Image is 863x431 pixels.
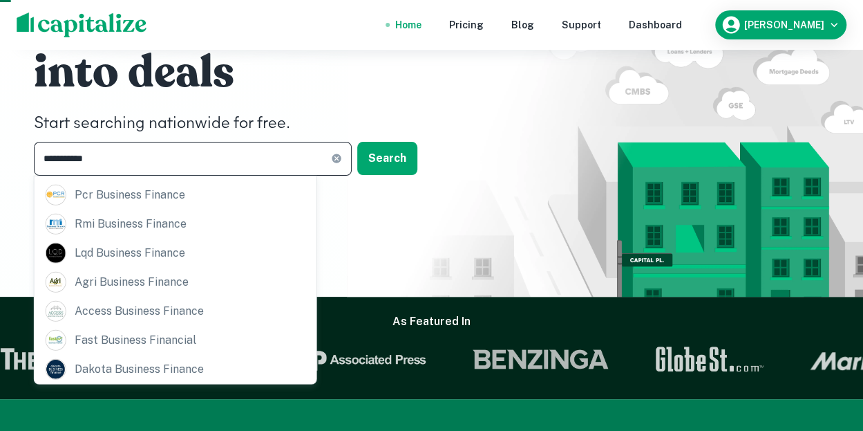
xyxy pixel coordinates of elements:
[392,313,471,330] h6: As Featured In
[75,330,196,351] div: fast business financial
[35,239,316,268] a: lqd business finance
[46,214,66,234] img: picture
[629,17,682,33] a: Dashboard
[75,243,185,264] div: lqd business finance
[34,45,448,100] h1: into deals
[357,142,417,175] button: Search
[35,181,316,210] a: pcr business finance
[75,272,189,293] div: agri business finance
[75,185,185,205] div: pcr business finance
[75,214,187,235] div: rmi business finance
[715,10,846,39] button: [PERSON_NAME]
[46,244,66,263] img: picture
[562,17,601,33] a: Support
[465,347,603,372] img: Benzinga
[35,297,316,326] a: access business finance
[46,360,66,379] img: picture
[46,185,66,205] img: picture
[46,273,66,292] img: picture
[35,268,316,297] a: agri business finance
[75,301,204,322] div: access business finance
[46,331,66,350] img: picture
[75,359,204,380] div: dakota business finance
[794,320,863,387] iframe: Chat Widget
[744,20,824,30] h6: [PERSON_NAME]
[511,17,534,33] a: Blog
[285,347,421,372] img: Associated Press
[75,156,177,176] div: first business bank
[17,12,147,37] img: capitalize-logo.png
[35,210,316,239] a: rmi business finance
[35,355,316,384] a: dakota business finance
[35,326,316,355] a: fast business financial
[395,17,421,33] a: Home
[449,17,484,33] a: Pricing
[34,111,448,136] h4: Start searching nationwide for free.
[46,302,66,321] img: picture
[647,347,759,372] img: GlobeSt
